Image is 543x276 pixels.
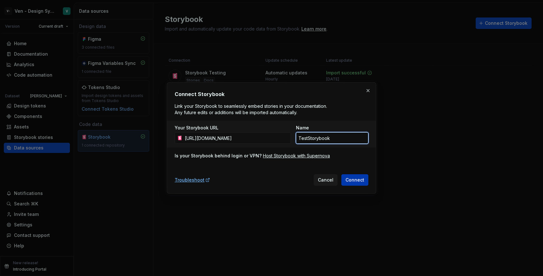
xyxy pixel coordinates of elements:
[175,125,218,131] label: Your Storybook URL
[263,153,330,159] a: Host Storybook with Supernova
[296,132,368,144] input: Custom Storybook Name
[182,132,291,144] input: https://your-storybook-domain.com/...
[175,90,368,98] h2: Connect Storybook
[296,125,309,131] label: Name
[175,153,262,159] div: Is your Storybook behind login or VPN?
[175,103,330,116] p: Link your Storybook to seamlessly embed stories in your documentation. Any future edits or additi...
[175,177,210,183] a: Troubleshoot
[318,177,333,183] span: Cancel
[345,177,364,183] span: Connect
[314,174,338,186] button: Cancel
[341,174,368,186] button: Connect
